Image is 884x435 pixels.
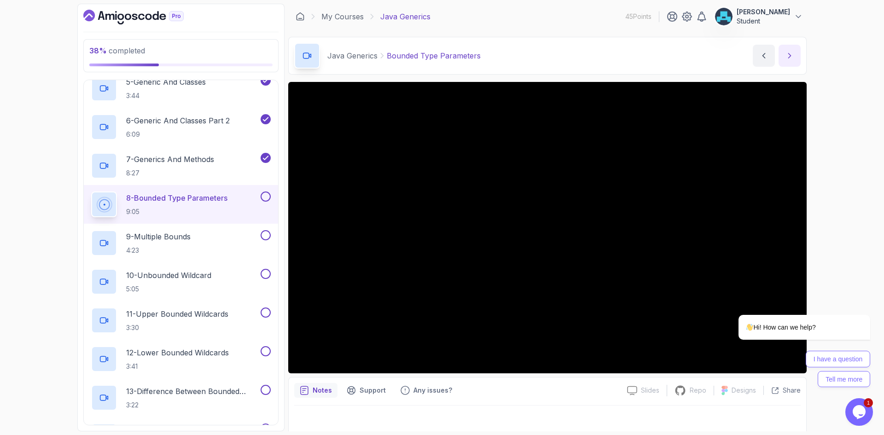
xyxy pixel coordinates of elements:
[737,7,790,17] p: [PERSON_NAME]
[126,308,228,319] p: 11 - Upper Bounded Wildcards
[89,46,145,55] span: completed
[341,383,391,398] button: Support button
[91,307,271,333] button: 11-Upper Bounded Wildcards3:30
[625,12,651,21] p: 45 Points
[126,91,206,100] p: 3:44
[91,346,271,372] button: 12-Lower Bounded Wildcards3:41
[296,12,305,21] a: Dashboard
[360,386,386,395] p: Support
[126,400,259,410] p: 3:22
[413,386,452,395] p: Any issues?
[126,284,211,294] p: 5:05
[126,362,229,371] p: 3:41
[641,386,659,395] p: Slides
[327,50,378,61] p: Java Generics
[126,323,228,332] p: 3:30
[321,11,364,22] a: My Courses
[126,270,211,281] p: 10 - Unbounded Wildcard
[126,168,214,178] p: 8:27
[126,115,230,126] p: 6 - Generic And Classes Part 2
[779,45,801,67] button: next content
[845,398,875,426] iframe: chat widget
[126,130,230,139] p: 6:09
[91,153,271,179] button: 7-Generics And Methods8:27
[91,230,271,256] button: 9-Multiple Bounds4:23
[126,192,227,203] p: 8 - Bounded Type Parameters
[126,246,191,255] p: 4:23
[126,231,191,242] p: 9 - Multiple Bounds
[737,17,790,26] p: Student
[89,46,107,55] span: 38 %
[126,386,259,397] p: 13 - Difference Between Bounded Type Parameters And Wildcards
[83,10,205,24] a: Dashboard
[126,207,227,216] p: 9:05
[91,114,271,140] button: 6-Generic And Classes Part 26:09
[126,154,214,165] p: 7 - Generics And Methods
[715,8,733,25] img: user profile image
[313,386,332,395] p: Notes
[294,383,337,398] button: notes button
[91,75,271,101] button: 5-Generic And Classes3:44
[715,7,803,26] button: user profile image[PERSON_NAME]Student
[288,82,807,373] iframe: 8 - Bounded Type Parameters
[380,11,430,22] p: Java Generics
[690,386,706,395] p: Repo
[91,191,271,217] button: 8-Bounded Type Parameters9:05
[126,347,229,358] p: 12 - Lower Bounded Wildcards
[709,232,875,394] iframe: chat widget
[91,385,271,411] button: 13-Difference Between Bounded Type Parameters And Wildcards3:22
[395,383,458,398] button: Feedback button
[126,76,206,87] p: 5 - Generic And Classes
[91,269,271,295] button: 10-Unbounded Wildcard5:05
[753,45,775,67] button: previous content
[387,50,481,61] p: Bounded Type Parameters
